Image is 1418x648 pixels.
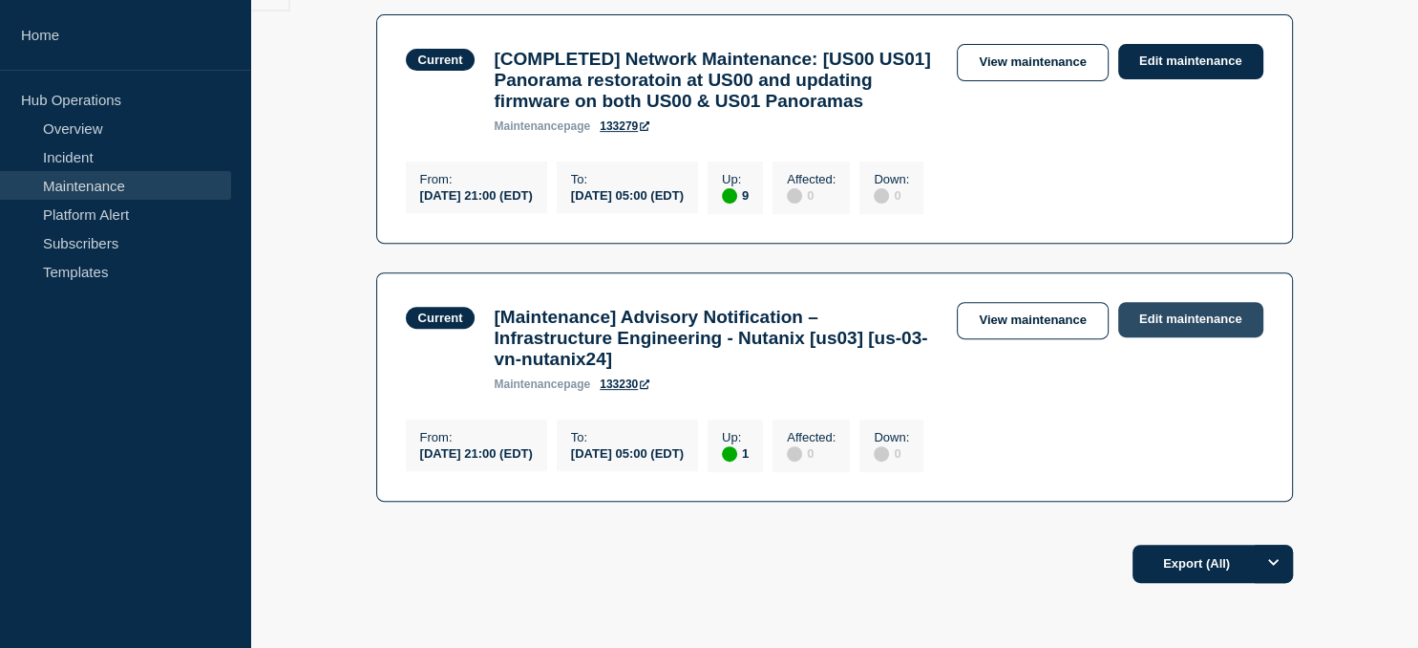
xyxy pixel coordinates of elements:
[420,172,533,186] p: From :
[787,444,836,462] div: 0
[1132,545,1293,583] button: Export (All)
[571,172,684,186] p: To :
[494,378,590,391] p: page
[494,119,590,133] p: page
[600,378,649,391] a: 133230
[787,172,836,186] p: Affected :
[722,446,737,462] div: up
[1118,44,1263,79] a: Edit maintenance
[787,446,802,462] div: disabled
[874,188,889,204] div: disabled
[571,430,684,444] p: To :
[722,444,749,462] div: 1
[420,444,533,461] div: [DATE] 21:00 (EDT)
[418,53,463,67] div: Current
[722,430,749,444] p: Up :
[787,186,836,204] div: 0
[600,119,649,133] a: 133279
[420,430,533,444] p: From :
[494,119,563,133] span: maintenance
[571,186,684,203] div: [DATE] 05:00 (EDT)
[420,186,533,203] div: [DATE] 21:00 (EDT)
[874,430,909,444] p: Down :
[722,172,749,186] p: Up :
[494,378,563,391] span: maintenance
[494,307,938,370] h3: [Maintenance] Advisory Notification – Infrastructure Engineering - Nutanix [us03] [us-03-vn-nutan...
[874,172,909,186] p: Down :
[787,430,836,444] p: Affected :
[874,446,889,462] div: disabled
[787,188,802,204] div: disabled
[874,186,909,204] div: 0
[494,49,938,112] h3: [COMPLETED] Network Maintenance: [US00 US01] Panorama restoratoin at US00 and updating firmware o...
[1118,302,1263,337] a: Edit maintenance
[722,188,737,204] div: up
[957,44,1108,81] a: View maintenance
[571,444,684,461] div: [DATE] 05:00 (EDT)
[957,302,1108,339] a: View maintenance
[418,311,463,325] div: Current
[722,186,749,204] div: 9
[874,444,909,462] div: 0
[1255,545,1293,583] button: Options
